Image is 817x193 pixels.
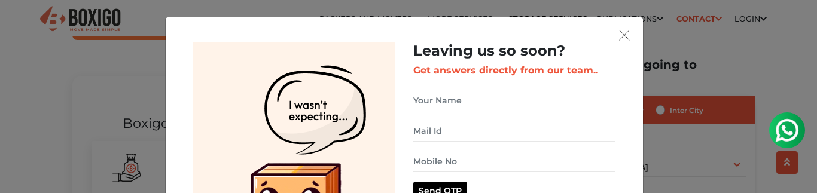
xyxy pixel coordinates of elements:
h2: Leaving us so soon? [413,42,615,60]
input: Mobile No [413,151,615,172]
input: Mail Id [413,121,615,142]
input: Your Name [413,90,615,111]
h3: Get answers directly from our team.. [413,65,615,76]
img: whatsapp-icon.svg [12,12,36,36]
img: exit [619,30,630,41]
